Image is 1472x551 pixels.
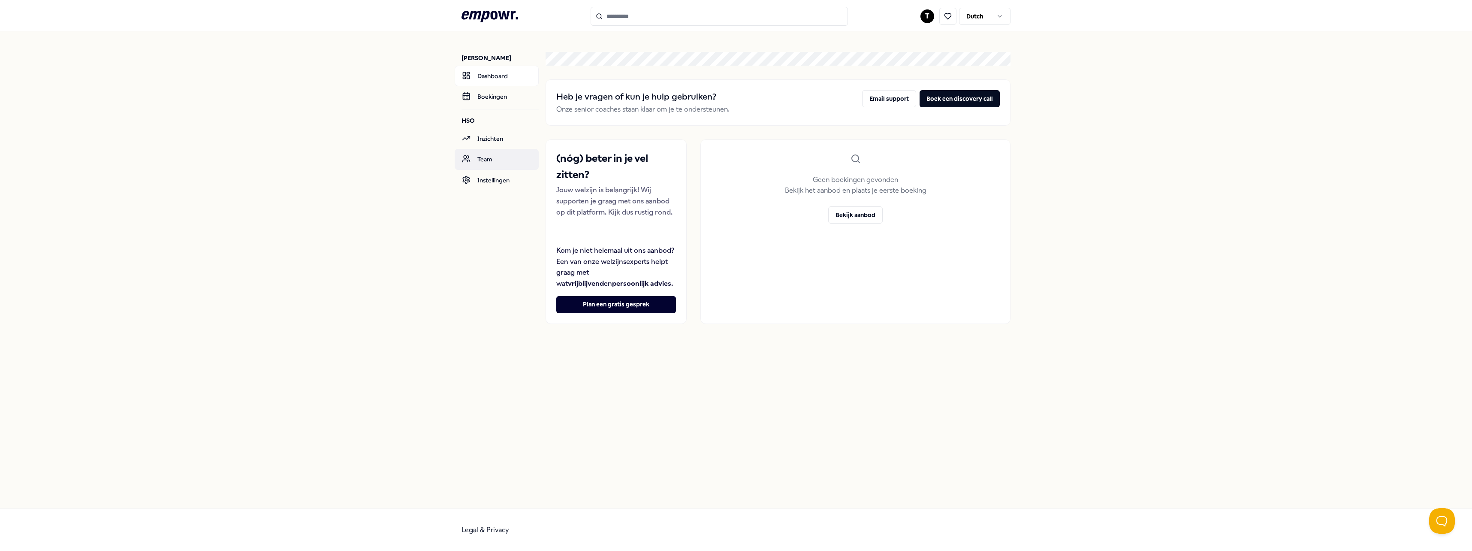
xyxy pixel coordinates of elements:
[920,90,1000,107] button: Boek een discovery call
[462,116,539,125] p: HSO
[785,174,926,196] p: Geen boekingen gevonden Bekijk het aanbod en plaats je eerste boeking
[462,54,539,62] p: [PERSON_NAME]
[455,86,539,107] a: Boekingen
[862,90,916,107] button: Email support
[556,185,676,218] p: Jouw welzijn is belangrijk! Wij supporten je graag met ons aanbod op dit platform. Kijk dus rusti...
[455,66,539,86] a: Dashboard
[556,296,676,313] button: Plan een gratis gesprek
[828,206,883,224] button: Bekijk aanbod
[455,170,539,191] a: Instellingen
[462,526,509,534] a: Legal & Privacy
[556,245,676,289] p: Kom je niet helemaal uit ons aanbod? Een van onze welzijnsexperts helpt graag met wat en .
[568,279,604,288] strong: vrijblijvend
[556,90,730,104] h2: Heb je vragen of kun je hulp gebruiken?
[455,128,539,149] a: Inzichten
[556,150,676,183] h2: (nóg) beter in je vel zitten?
[556,104,730,115] p: Onze senior coaches staan klaar om je te ondersteunen.
[591,7,848,26] input: Search for products, categories or subcategories
[455,149,539,170] a: Team
[1429,508,1455,534] iframe: Help Scout Beacon - Open
[862,90,916,115] a: Email support
[612,279,671,288] strong: persoonlijk advies
[920,9,934,23] button: T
